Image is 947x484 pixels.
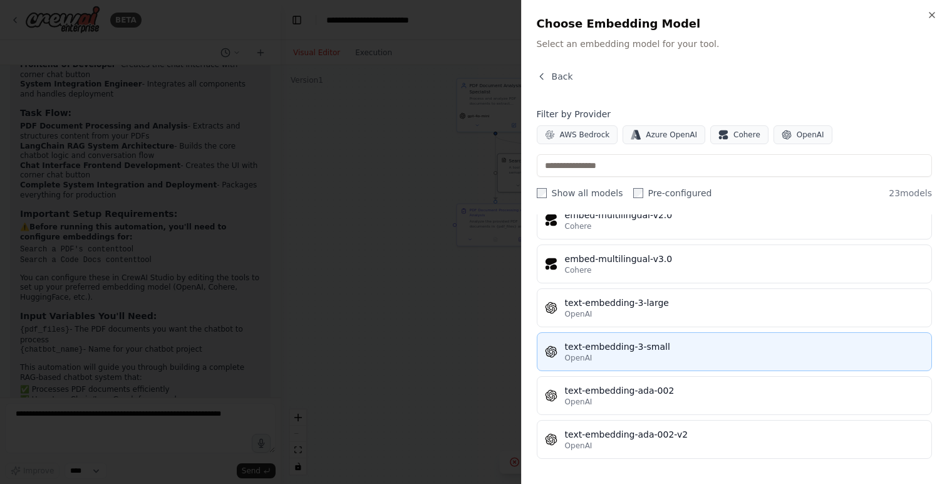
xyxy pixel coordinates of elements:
[537,38,932,50] p: Select an embedding model for your tool.
[537,125,618,144] button: AWS Bedrock
[560,130,610,140] span: AWS Bedrock
[565,209,924,221] div: embed-multilingual-v2.0
[565,353,593,363] span: OpenAI
[537,70,573,83] button: Back
[537,15,932,33] h2: Choose Embedding Model
[537,332,932,371] button: text-embedding-3-smallOpenAI
[565,253,924,265] div: embed-multilingual-v3.0
[565,441,593,451] span: OpenAI
[646,130,697,140] span: Azure OpenAI
[565,340,924,353] div: text-embedding-3-small
[633,188,643,198] input: Pre-configured
[565,384,924,397] div: text-embedding-ada-002
[710,125,768,144] button: Cohere
[552,70,573,83] span: Back
[565,397,593,407] span: OpenAI
[565,309,593,319] span: OpenAI
[537,420,932,459] button: text-embedding-ada-002-v2OpenAI
[537,201,932,239] button: embed-multilingual-v2.0Cohere
[537,108,932,120] h4: Filter by Provider
[774,125,832,144] button: OpenAI
[623,125,705,144] button: Azure OpenAI
[537,245,932,283] button: embed-multilingual-v3.0Cohere
[537,188,547,198] input: Show all models
[565,221,592,231] span: Cohere
[537,288,932,327] button: text-embedding-3-largeOpenAI
[733,130,760,140] span: Cohere
[565,428,924,441] div: text-embedding-ada-002-v2
[889,187,932,199] span: 23 models
[797,130,824,140] span: OpenAI
[565,265,592,275] span: Cohere
[633,187,712,199] label: Pre-configured
[537,187,623,199] label: Show all models
[565,297,924,309] div: text-embedding-3-large
[537,376,932,415] button: text-embedding-ada-002OpenAI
